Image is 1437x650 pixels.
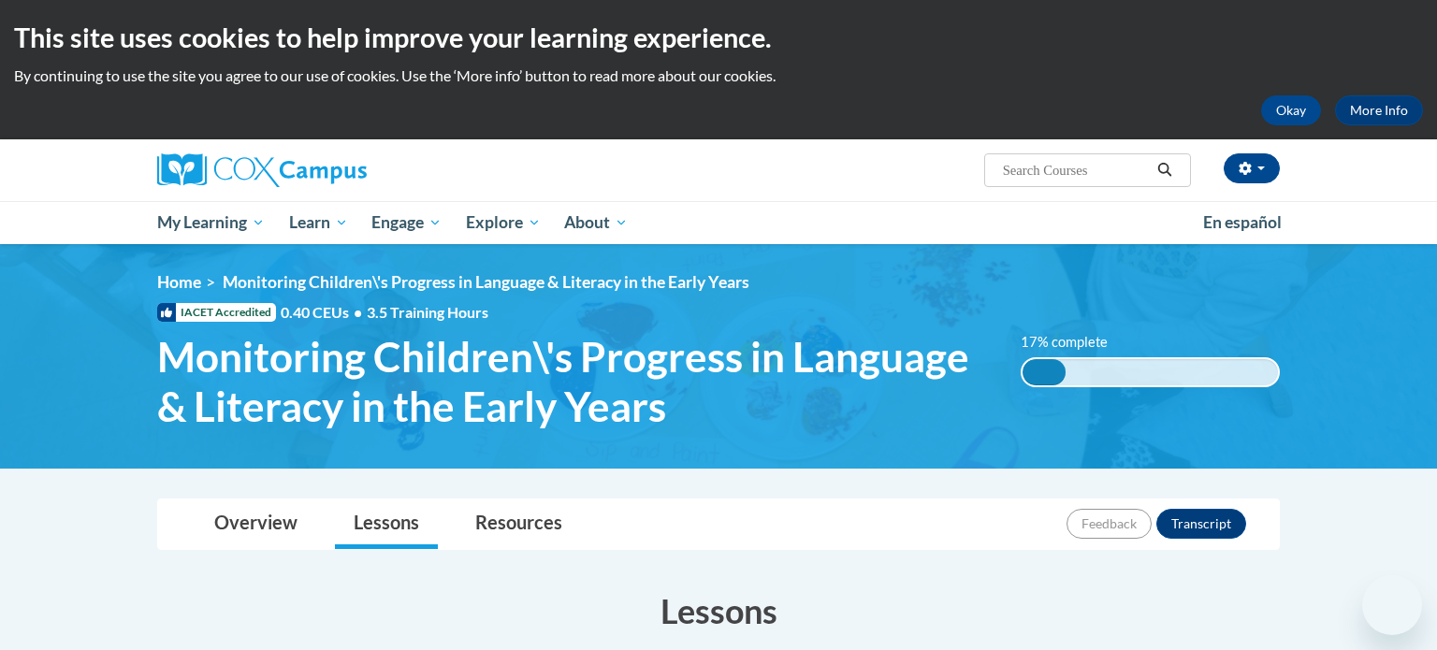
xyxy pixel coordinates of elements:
[335,499,438,549] a: Lessons
[466,211,541,234] span: Explore
[1203,212,1282,232] span: En español
[157,153,367,187] img: Cox Campus
[457,499,581,549] a: Resources
[1362,575,1422,635] iframe: Button to launch messaging window
[359,201,454,244] a: Engage
[157,303,276,322] span: IACET Accredited
[129,201,1308,244] div: Main menu
[1021,332,1128,353] label: 17% complete
[1156,509,1246,539] button: Transcript
[1023,359,1066,385] div: 17% complete
[354,303,362,321] span: •
[223,272,749,292] span: Monitoring Children\'s Progress in Language & Literacy in the Early Years
[14,65,1423,86] p: By continuing to use the site you agree to our use of cookies. Use the ‘More info’ button to read...
[564,211,628,234] span: About
[157,587,1280,634] h3: Lessons
[367,303,488,321] span: 3.5 Training Hours
[371,211,442,234] span: Engage
[157,272,201,292] a: Home
[277,201,360,244] a: Learn
[1191,203,1294,242] a: En español
[454,201,553,244] a: Explore
[157,211,265,234] span: My Learning
[289,211,348,234] span: Learn
[1224,153,1280,183] button: Account Settings
[196,499,316,549] a: Overview
[1335,95,1423,125] a: More Info
[1151,159,1179,181] button: Search
[157,332,993,431] span: Monitoring Children\'s Progress in Language & Literacy in the Early Years
[145,201,277,244] a: My Learning
[14,19,1423,56] h2: This site uses cookies to help improve your learning experience.
[1001,159,1151,181] input: Search Courses
[1261,95,1321,125] button: Okay
[157,153,513,187] a: Cox Campus
[553,201,641,244] a: About
[1067,509,1152,539] button: Feedback
[281,302,367,323] span: 0.40 CEUs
